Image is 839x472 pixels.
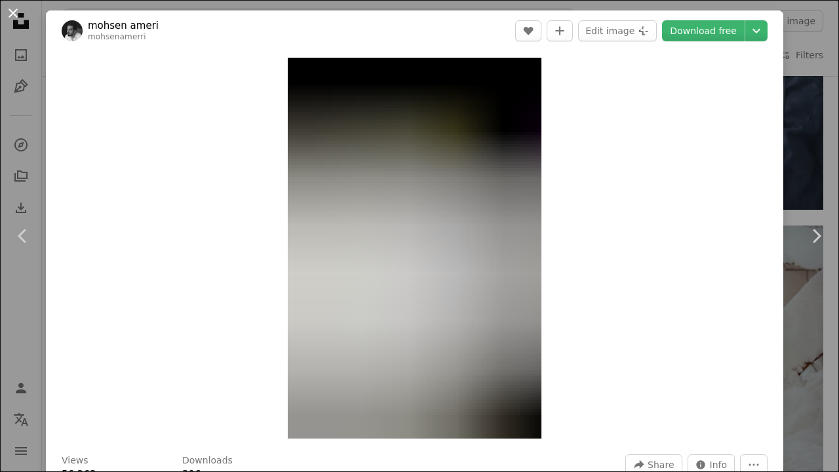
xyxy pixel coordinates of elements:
h3: Views [62,454,88,467]
h3: Downloads [182,454,233,467]
button: Edit image [578,20,657,41]
img: Go to mohsen ameri's profile [62,20,83,41]
a: Next [793,173,839,299]
a: mohsenamerri [88,32,146,41]
button: Like [515,20,541,41]
button: Zoom in on this image [288,58,541,439]
a: mohsen ameri [88,19,159,32]
button: Add to Collection [547,20,573,41]
img: man in black long sleeve shirt and gray pants sitting on gray concrete floor during daytime [288,58,541,439]
button: Choose download size [745,20,768,41]
a: Download free [662,20,745,41]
